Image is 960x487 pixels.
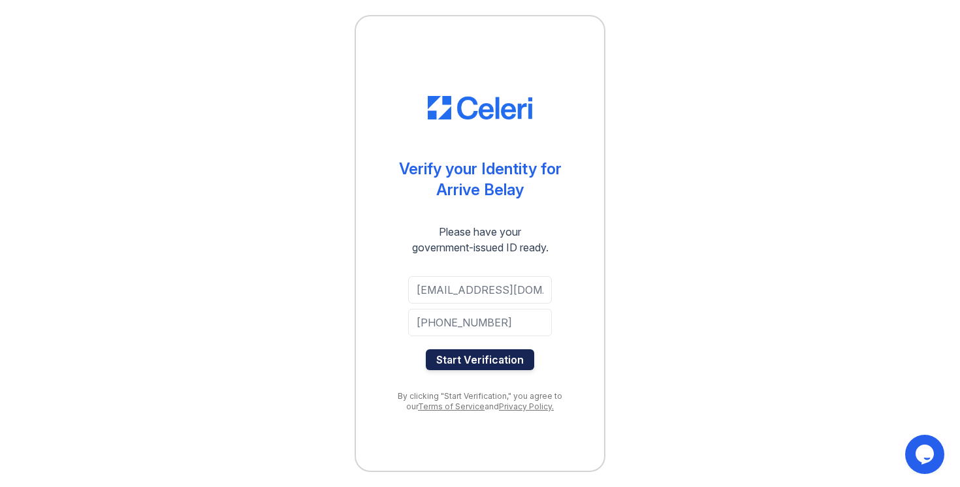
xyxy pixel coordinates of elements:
div: Verify your Identity for Arrive Belay [399,159,562,200]
a: Terms of Service [418,401,485,411]
a: Privacy Policy. [499,401,554,411]
input: Phone [408,309,552,336]
img: CE_Logo_Blue-a8612792a0a2168367f1c8372b55b34899dd931a85d93a1a3d3e32e68fde9ad4.png [428,96,532,119]
button: Start Verification [426,349,534,370]
div: By clicking "Start Verification," you agree to our and [382,391,578,412]
div: Please have your government-issued ID ready. [389,224,572,255]
input: Email [408,276,552,304]
iframe: chat widget [905,435,947,474]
